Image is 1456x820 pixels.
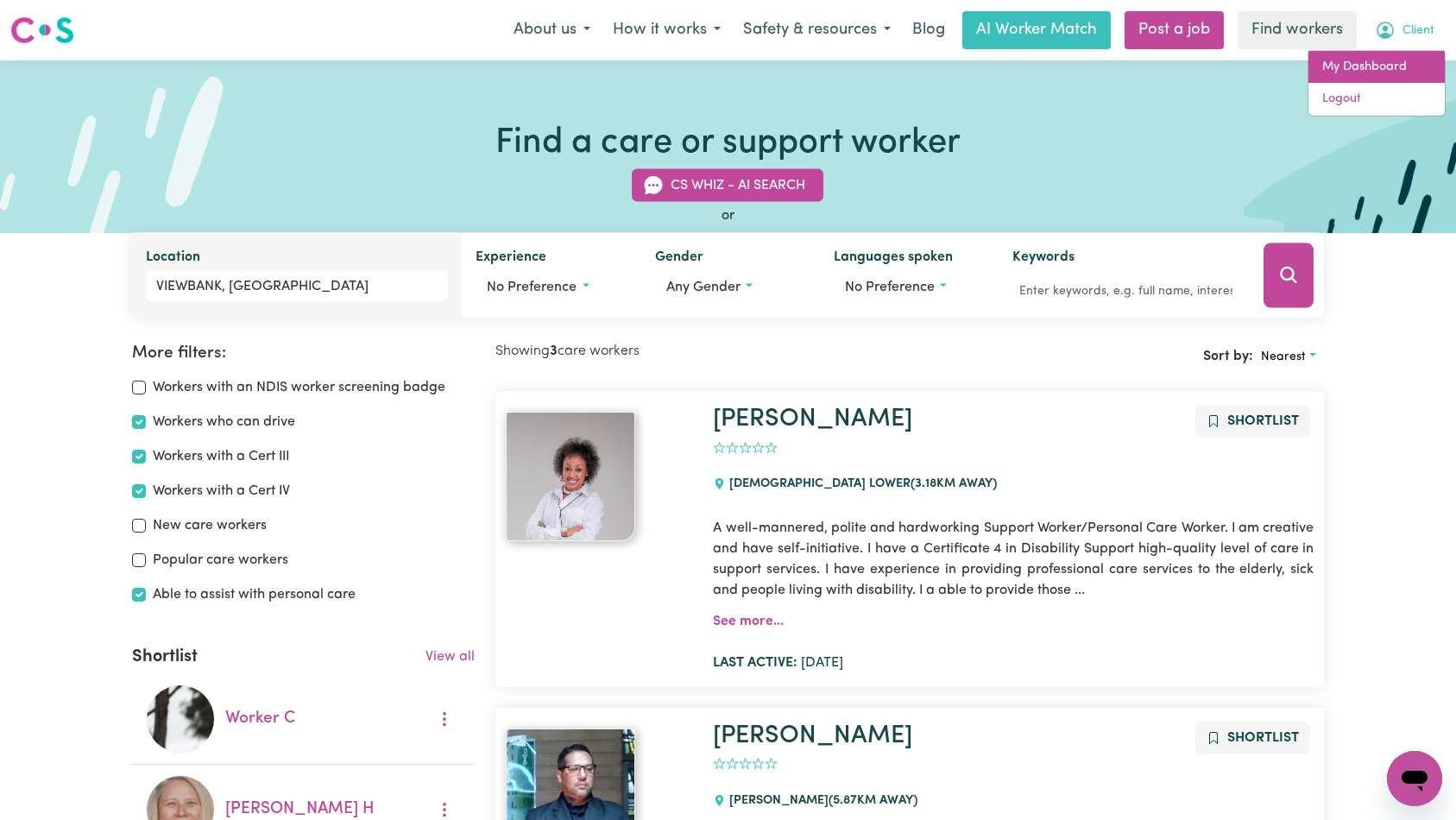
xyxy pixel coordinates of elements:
[225,801,375,817] a: [PERSON_NAME] H
[632,169,823,202] button: CS Whiz - AI Search
[1012,247,1075,271] label: Keywords
[834,271,985,304] button: Worker language preferences
[153,584,356,605] label: Able to assist with personal care
[225,710,295,727] a: Worker C
[713,508,1314,611] p: A well-mannered, polite and hardworking Support Worker/Personal Care Worker. I am creative and ha...
[602,12,732,48] button: How it works
[425,650,475,664] a: View all
[146,247,200,271] label: Location
[153,377,445,398] label: Workers with an NDIS worker screening badge
[1195,722,1310,754] button: Add to shortlist
[132,205,1325,226] div: or
[902,11,955,49] a: Blog
[732,12,902,48] button: Safety & resources
[713,754,778,774] div: add rating by typing an integer from 0 to 5 or pressing arrow keys
[1261,350,1306,363] span: Nearest
[495,344,910,360] h2: Showing care workers
[476,271,627,304] button: Worker experience options
[713,461,1006,508] div: [DEMOGRAPHIC_DATA] LOWER
[655,247,703,271] label: Gender
[713,656,843,670] span: [DATE]
[1227,414,1299,428] span: Shortlist
[962,11,1111,49] a: AI Worker Match
[1227,731,1299,745] span: Shortlist
[713,656,797,670] b: Last active:
[506,412,692,541] a: Elizabeth
[713,407,912,432] a: [PERSON_NAME]
[10,10,74,50] a: Careseekers logo
[1387,751,1442,806] iframe: Button to launch messaging window
[829,794,917,807] span: ( 5.87 km away)
[146,271,449,302] input: Enter a suburb
[713,438,778,458] div: add rating by typing an integer from 0 to 5 or pressing arrow keys
[1308,51,1445,84] a: My Dashboard
[1125,11,1224,49] a: Post a job
[666,281,741,294] span: Any gender
[495,123,961,164] h1: Find a care or support worker
[1308,50,1446,117] div: My Account
[1238,11,1357,49] a: Find workers
[506,412,635,541] img: View Elizabeth's profile
[655,271,806,304] button: Worker gender preference
[153,515,267,536] label: New care workers
[132,344,476,363] h2: More filters:
[1264,243,1314,308] button: Search
[1012,278,1239,305] input: Enter keywords, e.g. full name, interests
[1195,405,1310,438] button: Add to shortlist
[153,446,289,467] label: Workers with a Cert III
[10,15,74,46] img: Careseekers logo
[713,615,784,628] a: See more...
[1308,83,1445,116] a: Logout
[911,477,997,490] span: ( 3.18 km away)
[132,647,198,667] h2: Shortlist
[153,481,290,501] label: Workers with a Cert IV
[1402,22,1434,41] span: Client
[834,247,953,271] label: Languages spoken
[550,344,558,358] b: 3
[713,723,912,748] a: [PERSON_NAME]
[476,247,546,271] label: Experience
[1203,350,1253,363] span: Sort by:
[428,706,461,733] button: More options
[502,12,602,48] button: About us
[1253,344,1324,370] button: Sort search results
[153,412,295,432] label: Workers who can drive
[153,550,288,571] label: Popular care workers
[1364,12,1446,48] button: My Account
[487,281,577,294] span: No preference
[845,281,935,294] span: No preference
[146,684,215,754] img: Worker C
